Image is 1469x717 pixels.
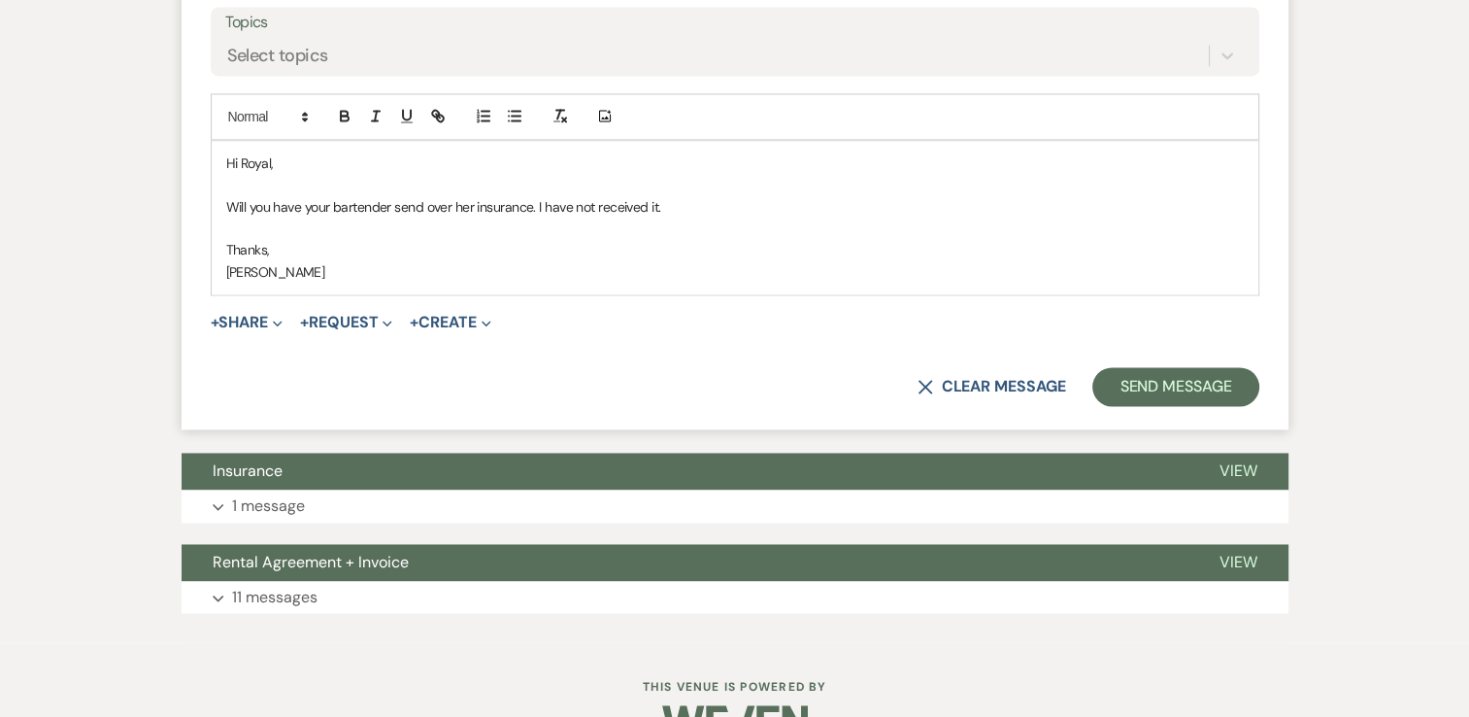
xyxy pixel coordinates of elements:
[1219,552,1257,572] span: View
[410,315,418,330] span: +
[211,315,219,330] span: +
[213,552,409,572] span: Rental Agreement + Invoice
[182,490,1288,523] button: 1 message
[182,581,1288,614] button: 11 messages
[225,9,1245,37] label: Topics
[232,494,305,519] p: 1 message
[211,315,284,330] button: Share
[1188,544,1288,581] button: View
[227,42,328,68] div: Select topics
[182,544,1188,581] button: Rental Agreement + Invoice
[1219,461,1257,481] span: View
[918,379,1065,394] button: Clear message
[226,196,1244,218] p: Will you have your bartender send over her insurance. I have not received it.
[226,261,1244,283] p: [PERSON_NAME]
[226,239,1244,260] p: Thanks,
[300,315,392,330] button: Request
[300,315,309,330] span: +
[213,461,283,481] span: Insurance
[226,153,1244,174] p: Hi Royal,
[410,315,490,330] button: Create
[1092,367,1258,406] button: Send Message
[232,585,317,610] p: 11 messages
[1188,453,1288,490] button: View
[182,453,1188,490] button: Insurance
